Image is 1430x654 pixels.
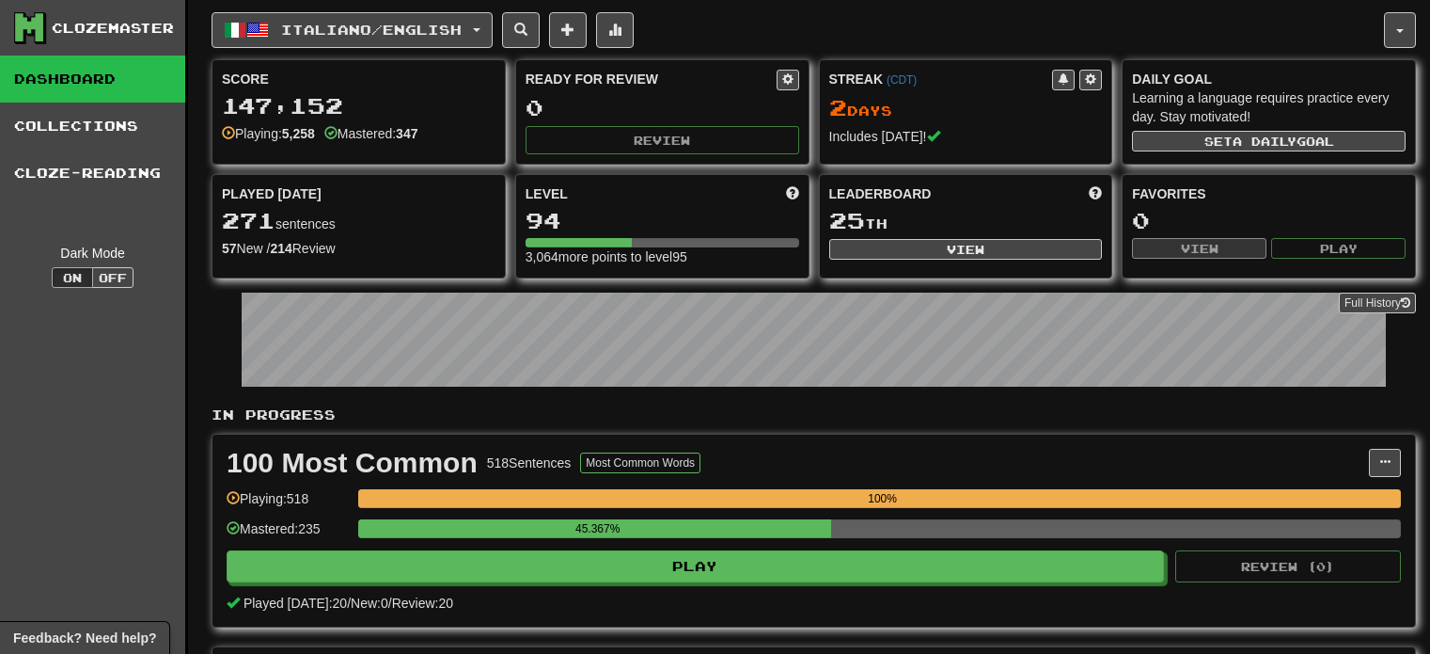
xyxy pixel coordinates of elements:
[222,70,495,88] div: Score
[392,596,453,611] span: Review: 20
[580,453,700,473] button: Most Common Words
[364,519,831,538] div: 45.367%
[324,124,418,143] div: Mastered:
[1132,88,1406,126] div: Learning a language requires practice every day. Stay motivated!
[502,12,540,48] button: Search sentences
[829,127,1103,146] div: Includes [DATE]!
[1089,184,1102,203] span: This week in points, UTC
[52,19,174,38] div: Clozemaster
[596,12,634,48] button: More stats
[227,519,349,550] div: Mastered: 235
[526,184,568,203] span: Level
[388,596,392,611] span: /
[1132,131,1406,152] button: Seta dailygoal
[526,209,799,232] div: 94
[829,239,1103,260] button: View
[526,126,799,154] button: Review
[526,70,777,88] div: Ready for Review
[396,126,417,141] strong: 347
[222,207,275,233] span: 271
[212,12,493,48] button: Italiano/English
[829,96,1103,120] div: Day s
[222,124,315,143] div: Playing:
[227,449,478,477] div: 100 Most Common
[364,489,1401,508] div: 100%
[1132,209,1406,232] div: 0
[281,22,462,38] span: Italiano / English
[222,94,495,118] div: 147,152
[222,209,495,233] div: sentences
[549,12,587,48] button: Add sentence to collection
[829,94,847,120] span: 2
[487,454,572,472] div: 518 Sentences
[13,629,156,647] span: Open feedback widget
[92,267,134,288] button: Off
[829,70,1053,88] div: Streak
[351,596,388,611] span: New: 0
[222,241,237,256] strong: 57
[270,241,291,256] strong: 214
[1175,550,1401,582] button: Review (0)
[526,247,799,266] div: 3,064 more points to level 95
[52,267,93,288] button: On
[829,207,865,233] span: 25
[14,244,171,263] div: Dark Mode
[887,73,917,87] a: (CDT)
[1132,184,1406,203] div: Favorites
[212,406,1416,424] p: In Progress
[829,209,1103,233] div: th
[1271,238,1406,259] button: Play
[227,489,349,520] div: Playing: 518
[347,596,351,611] span: /
[829,184,932,203] span: Leaderboard
[1132,70,1406,88] div: Daily Goal
[222,184,322,203] span: Played [DATE]
[1339,293,1416,313] a: Full History
[282,126,315,141] strong: 5,258
[227,550,1164,582] button: Play
[244,596,347,611] span: Played [DATE]: 20
[222,239,495,258] div: New / Review
[786,184,799,203] span: Score more points to level up
[526,96,799,120] div: 0
[1233,135,1296,148] span: a daily
[1132,238,1266,259] button: View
